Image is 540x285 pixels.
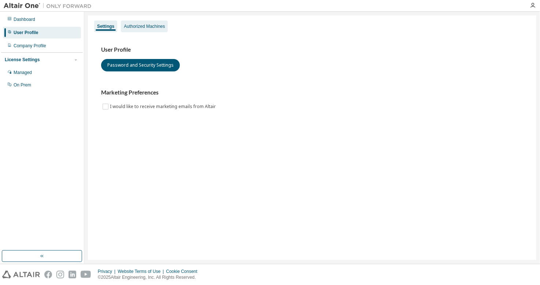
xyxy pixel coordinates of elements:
[98,274,202,281] p: © 2025 Altair Engineering, Inc. All Rights Reserved.
[56,271,64,278] img: instagram.svg
[14,16,35,22] div: Dashboard
[166,269,201,274] div: Cookie Consent
[14,30,38,36] div: User Profile
[118,269,166,274] div: Website Terms of Use
[14,70,32,75] div: Managed
[2,271,40,278] img: altair_logo.svg
[110,102,217,111] label: I would like to receive marketing emails from Altair
[101,46,523,53] h3: User Profile
[69,271,76,278] img: linkedin.svg
[14,43,46,49] div: Company Profile
[101,89,523,96] h3: Marketing Preferences
[4,2,95,10] img: Altair One
[101,59,180,71] button: Password and Security Settings
[14,82,31,88] div: On Prem
[97,23,114,29] div: Settings
[5,57,40,63] div: License Settings
[44,271,52,278] img: facebook.svg
[81,271,91,278] img: youtube.svg
[124,23,165,29] div: Authorized Machines
[98,269,118,274] div: Privacy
